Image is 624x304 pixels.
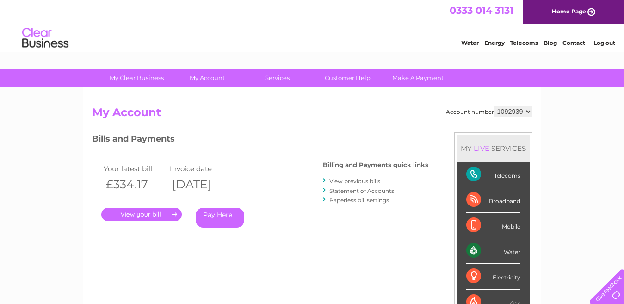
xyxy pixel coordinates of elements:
td: Invoice date [167,162,234,175]
h3: Bills and Payments [92,132,428,149]
a: Water [461,39,479,46]
div: Account number [446,106,532,117]
a: My Clear Business [99,69,175,87]
a: . [101,208,182,221]
a: Log out [593,39,615,46]
a: Contact [562,39,585,46]
div: MY SERVICES [457,135,530,161]
div: Clear Business is a trading name of Verastar Limited (registered in [GEOGRAPHIC_DATA] No. 3667643... [94,5,531,45]
div: Electricity [466,264,520,289]
a: Services [239,69,315,87]
div: Broadband [466,187,520,213]
th: £334.17 [101,175,168,194]
a: My Account [169,69,245,87]
a: 0333 014 3131 [450,5,513,16]
a: Statement of Accounts [329,187,394,194]
div: Mobile [466,213,520,238]
a: Blog [544,39,557,46]
h4: Billing and Payments quick links [323,161,428,168]
div: Water [466,238,520,264]
a: Customer Help [309,69,386,87]
a: Energy [484,39,505,46]
a: Pay Here [196,208,244,228]
div: LIVE [472,144,491,153]
h2: My Account [92,106,532,124]
a: Paperless bill settings [329,197,389,204]
a: Telecoms [510,39,538,46]
a: Make A Payment [380,69,456,87]
div: Telecoms [466,162,520,187]
td: Your latest bill [101,162,168,175]
a: View previous bills [329,178,380,185]
th: [DATE] [167,175,234,194]
img: logo.png [22,24,69,52]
